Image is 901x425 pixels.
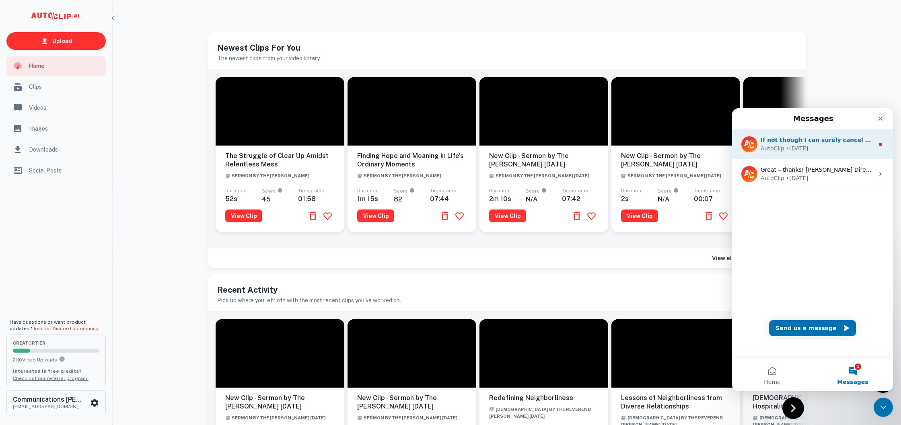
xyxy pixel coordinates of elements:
[489,188,509,193] span: Duration
[52,37,72,45] p: Upload
[217,54,796,63] h6: The newest clips from your video library.
[217,42,796,54] h5: Newest Clips For You
[672,189,679,195] div: An AI-calculated score on a clip's engagement potential, scored from 0 to 100.
[6,119,106,138] a: Images
[712,254,789,263] h6: View all recommended clips
[6,161,106,180] a: Social Posts
[621,171,721,179] a: Sermon by The [PERSON_NAME] [DATE]
[225,173,309,178] span: Sermon by The [PERSON_NAME]
[6,98,106,117] a: Videos
[262,195,298,203] h6: 45
[732,108,893,391] iframe: Intercom live chat
[6,390,106,415] button: Communications [PERSON_NAME][DEMOGRAPHIC_DATA][EMAIL_ADDRESS][DOMAIN_NAME]
[540,189,547,195] div: An AI-calculated score on a clip's engagement potential, scored from 0 to 100.
[29,29,201,35] span: If not though I can surely cancel your account for you.
[13,341,99,345] span: creator Tier
[394,189,430,195] span: Score
[29,103,101,112] span: Videos
[29,36,52,45] div: AutoClip
[6,56,106,76] a: Home
[621,394,730,411] h6: Lessons of Neighborliness from Diverse Relationships
[621,209,658,222] button: View Clip
[29,62,101,70] span: Home
[225,394,335,411] h6: New Clip - Sermon by The [PERSON_NAME] [DATE]
[29,124,101,133] span: Images
[357,413,457,421] a: Sermon by The [PERSON_NAME] [DATE]
[13,376,88,381] a: Check out our referral program.
[753,394,862,411] h6: [DEMOGRAPHIC_DATA] Redefining Hospitality in a Skeptical Empire
[489,152,599,169] h6: New Clip - Sermon by The [PERSON_NAME] [DATE]
[217,284,796,296] h5: Recent Activity
[225,415,325,420] span: Sermon by The [PERSON_NAME] [DATE]
[6,77,106,96] a: Clips
[262,189,298,195] span: Score
[658,189,694,195] span: Score
[694,188,720,193] span: Timestamp
[357,173,441,178] span: Sermon by The [PERSON_NAME]
[29,82,101,91] span: Clips
[54,36,76,45] div: • [DATE]
[621,152,730,169] h6: New Clip - Sermon by The [PERSON_NAME] [DATE]
[225,209,262,222] button: View Clip
[874,398,893,417] iframe: Intercom live chat
[59,356,65,362] svg: You can upload 10 videos per month on the creator tier. Upgrade to upload more.
[621,173,721,178] span: Sermon by The [PERSON_NAME] [DATE]
[6,140,106,159] a: Downloads
[32,271,48,277] span: Home
[13,403,85,410] p: [EMAIL_ADDRESS][DOMAIN_NAME]
[225,413,325,421] a: Sermon by The [PERSON_NAME] [DATE]
[13,396,85,403] h6: Communications [PERSON_NAME][DEMOGRAPHIC_DATA]
[54,66,76,74] div: • [DATE]
[621,188,641,193] span: Duration
[217,296,796,305] h6: Pick up where you left off with the most recent clips you've worked on.
[37,212,124,228] button: Send us a message
[562,188,588,193] span: Timestamp
[489,405,591,420] a: [DEMOGRAPHIC_DATA] by The Reverend [PERSON_NAME] [DATE]
[6,32,106,50] a: Upload
[357,195,394,203] h6: 1m 15 s
[357,152,467,169] h6: Finding Hope and Meaning in Life's Ordinary Moments
[225,152,335,169] h6: The Struggle of Clear Up Amidst Relentless Mess
[276,189,283,195] div: An AI-calculated score on a clip's engagement potential, scored from 0 to 100.
[13,368,99,375] p: Interested in free credits?
[694,195,730,203] h6: 00:07
[6,335,106,387] button: creatorTier2/10Video UploadsYou can upload 10 videos per month on the creator tier. Upgrade to up...
[489,171,589,179] a: Sermon by The [PERSON_NAME] [DATE]
[9,58,25,74] img: Profile image for AutoClip
[489,394,599,402] h6: Redefining Neighborliness
[526,189,562,195] span: Score
[105,271,136,277] span: Messages
[29,66,52,74] div: AutoClip
[29,145,101,154] span: Downloads
[394,195,430,203] h6: 82
[29,58,255,65] span: Great – thanks! [PERSON_NAME] Director of Communications [PHONE_NUMBER]
[10,319,99,331] span: Have questions or want product updates?
[430,188,457,193] span: Timestamp
[430,195,467,203] h6: 07:44
[298,195,335,203] h6: 01:58
[357,394,467,411] h6: New Clip - Sermon by The [PERSON_NAME] [DATE]
[29,166,101,175] span: Social Posts
[357,415,457,420] span: Sermon by The [PERSON_NAME] [DATE]
[13,356,99,363] p: 2 / 10 Video Uploads
[526,195,562,203] h6: N/A
[33,326,99,331] a: Join our Discord community.
[225,171,309,179] a: Sermon by The [PERSON_NAME]
[562,195,599,203] h6: 07:42
[489,173,589,178] span: Sermon by The [PERSON_NAME] [DATE]
[80,251,161,283] button: Messages
[298,188,325,193] span: Timestamp
[408,189,415,195] div: An AI-calculated score on a clip's engagement potential, scored from 0 to 100.
[225,188,245,193] span: Duration
[357,171,441,179] a: Sermon by The [PERSON_NAME]
[357,209,394,222] button: View Clip
[225,195,262,203] h6: 52 s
